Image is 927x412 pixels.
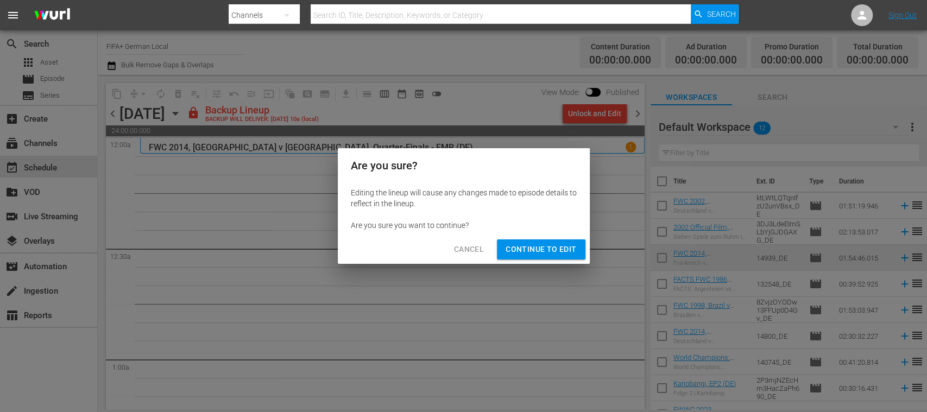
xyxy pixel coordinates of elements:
[888,11,917,20] a: Sign Out
[497,239,585,259] button: Continue to Edit
[454,243,484,256] span: Cancel
[26,3,78,28] img: ans4CAIJ8jUAAAAAAAAAAAAAAAAAAAAAAAAgQb4GAAAAAAAAAAAAAAAAAAAAAAAAJMjXAAAAAAAAAAAAAAAAAAAAAAAAgAT5G...
[351,187,577,209] div: Editing the lineup will cause any changes made to episode details to reflect in the lineup.
[445,239,493,259] button: Cancel
[7,9,20,22] span: menu
[707,4,735,24] span: Search
[351,157,577,174] h2: Are you sure?
[506,243,576,256] span: Continue to Edit
[351,220,577,231] div: Are you sure you want to continue?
